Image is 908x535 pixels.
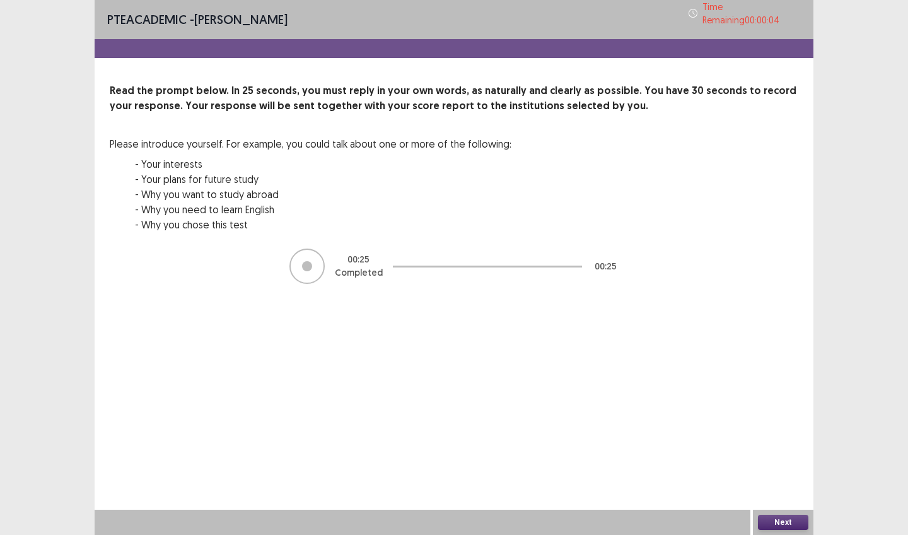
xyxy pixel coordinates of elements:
[107,10,288,29] p: - [PERSON_NAME]
[135,156,511,172] p: - Your interests
[135,172,511,187] p: - Your plans for future study
[758,515,808,530] button: Next
[135,187,511,202] p: - Why you want to study abroad
[335,266,383,279] p: Completed
[135,217,511,232] p: - Why you chose this test
[110,136,511,151] p: Please introduce yourself. For example, you could talk about one or more of the following:
[107,11,187,27] span: PTE academic
[347,253,370,266] p: 00 : 25
[110,83,798,114] p: Read the prompt below. In 25 seconds, you must reply in your own words, as naturally and clearly ...
[595,260,617,273] p: 00 : 25
[135,202,511,217] p: - Why you need to learn English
